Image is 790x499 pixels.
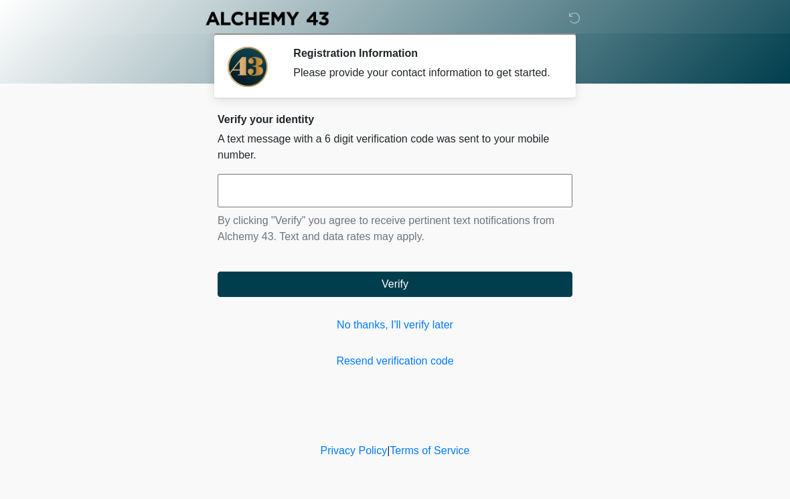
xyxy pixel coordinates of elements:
[228,47,268,87] img: Agent Avatar
[218,131,572,163] p: A text message with a 6 digit verification code was sent to your mobile number.
[218,317,572,333] a: No thanks, I'll verify later
[390,445,469,456] a: Terms of Service
[218,353,572,369] a: Resend verification code
[293,65,552,81] div: Please provide your contact information to get started.
[218,113,572,126] h2: Verify your identity
[218,272,572,297] button: Verify
[293,47,552,60] h2: Registration Information
[387,445,390,456] a: |
[218,213,572,245] p: By clicking "Verify" you agree to receive pertinent text notifications from Alchemy 43. Text and ...
[204,10,330,27] img: Alchemy 43 Logo
[321,445,388,456] a: Privacy Policy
